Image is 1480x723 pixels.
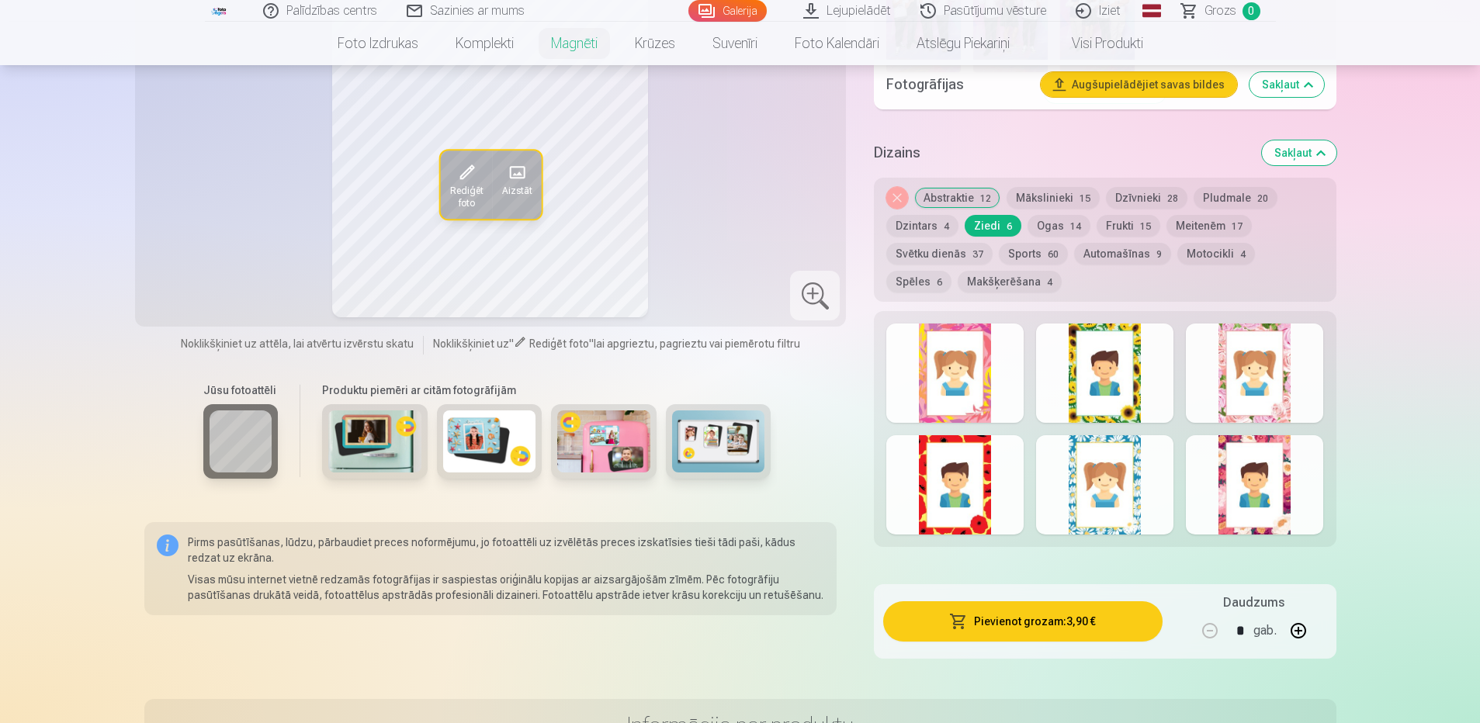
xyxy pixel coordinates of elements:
span: 0 [1243,2,1260,20]
button: Pludmale20 [1194,187,1277,209]
span: lai apgrieztu, pagrieztu vai piemērotu filtru [594,337,800,350]
span: 37 [972,249,983,260]
p: Pirms pasūtīšanas, lūdzu, pārbaudiet preces noformējumu, jo fotoattēli uz izvēlētās preces izskat... [188,534,825,566]
button: Ogas14 [1028,215,1090,237]
div: gab. [1253,612,1277,649]
button: Makšķerēšana4 [958,271,1062,292]
span: Noklikšķiniet uz [433,337,509,350]
button: Pievienot grozam:3,90 € [883,601,1162,642]
span: 28 [1167,193,1178,204]
span: 6 [1007,221,1012,232]
button: Meitenēm17 [1166,215,1252,237]
button: Ziedi6 [965,215,1021,237]
h6: Jūsu fotoattēli [203,382,278,398]
span: 9 [1156,249,1162,260]
button: Frukti15 [1097,215,1160,237]
span: Aizstāt [501,185,532,197]
span: Grozs [1204,2,1236,20]
button: Aizstāt [492,150,541,219]
a: Magnēti [532,22,616,65]
h6: Produktu piemēri ar citām fotogrāfijām [316,382,777,398]
button: Dzīvnieki28 [1106,187,1187,209]
a: Suvenīri [694,22,776,65]
a: Atslēgu piekariņi [898,22,1028,65]
span: 15 [1080,193,1090,204]
img: /fa1 [211,6,228,16]
span: " [509,337,514,350]
a: Foto kalendāri [776,22,898,65]
span: Noklikšķiniet uz attēla, lai atvērtu izvērstu skatu [181,336,414,351]
span: 15 [1140,221,1151,232]
button: Sports60 [999,243,1068,265]
a: Visi produkti [1028,22,1162,65]
button: Mākslinieki15 [1007,187,1100,209]
span: 14 [1070,221,1081,232]
span: 6 [937,277,942,288]
span: 4 [944,221,949,232]
span: Rediģēt foto [449,185,483,209]
a: Krūzes [616,22,694,65]
span: 20 [1257,193,1268,204]
h5: Fotogrāfijas [886,74,1028,95]
span: 4 [1047,277,1052,288]
span: 12 [980,193,991,204]
p: Visas mūsu internet vietnē redzamās fotogrāfijas ir saspiestas oriģinālu kopijas ar aizsargājošām... [188,572,825,603]
span: " [589,337,594,350]
span: 17 [1232,221,1243,232]
span: 4 [1240,249,1246,260]
button: Motocikli4 [1177,243,1255,265]
button: Automašīnas9 [1074,243,1171,265]
span: 60 [1048,249,1059,260]
button: Spēles6 [886,271,951,292]
button: Sakļaut [1250,72,1324,97]
button: Dzintars4 [886,215,958,237]
button: Rediģēt foto [440,150,492,219]
button: Sakļaut [1262,140,1336,165]
h5: Dizains [874,142,1249,164]
span: Rediģēt foto [529,337,589,350]
a: Komplekti [437,22,532,65]
a: Foto izdrukas [319,22,437,65]
h5: Daudzums [1223,593,1284,612]
button: Abstraktie12 [914,187,1000,209]
button: Augšupielādējiet savas bildes [1041,72,1237,97]
button: Svētku dienās37 [886,243,993,265]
